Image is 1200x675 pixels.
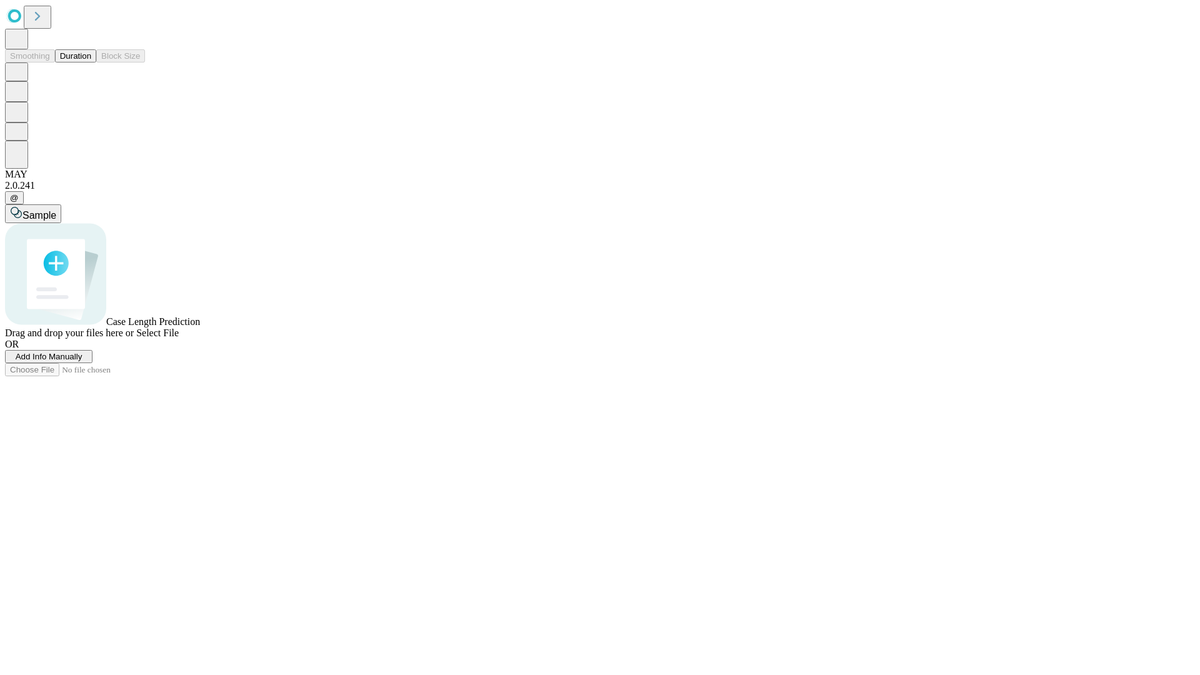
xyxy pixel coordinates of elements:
[55,49,96,62] button: Duration
[136,327,179,338] span: Select File
[5,327,134,338] span: Drag and drop your files here or
[5,339,19,349] span: OR
[5,169,1195,180] div: MAY
[96,49,145,62] button: Block Size
[10,193,19,202] span: @
[5,191,24,204] button: @
[16,352,82,361] span: Add Info Manually
[5,350,92,363] button: Add Info Manually
[106,316,200,327] span: Case Length Prediction
[5,49,55,62] button: Smoothing
[5,204,61,223] button: Sample
[5,180,1195,191] div: 2.0.241
[22,210,56,221] span: Sample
